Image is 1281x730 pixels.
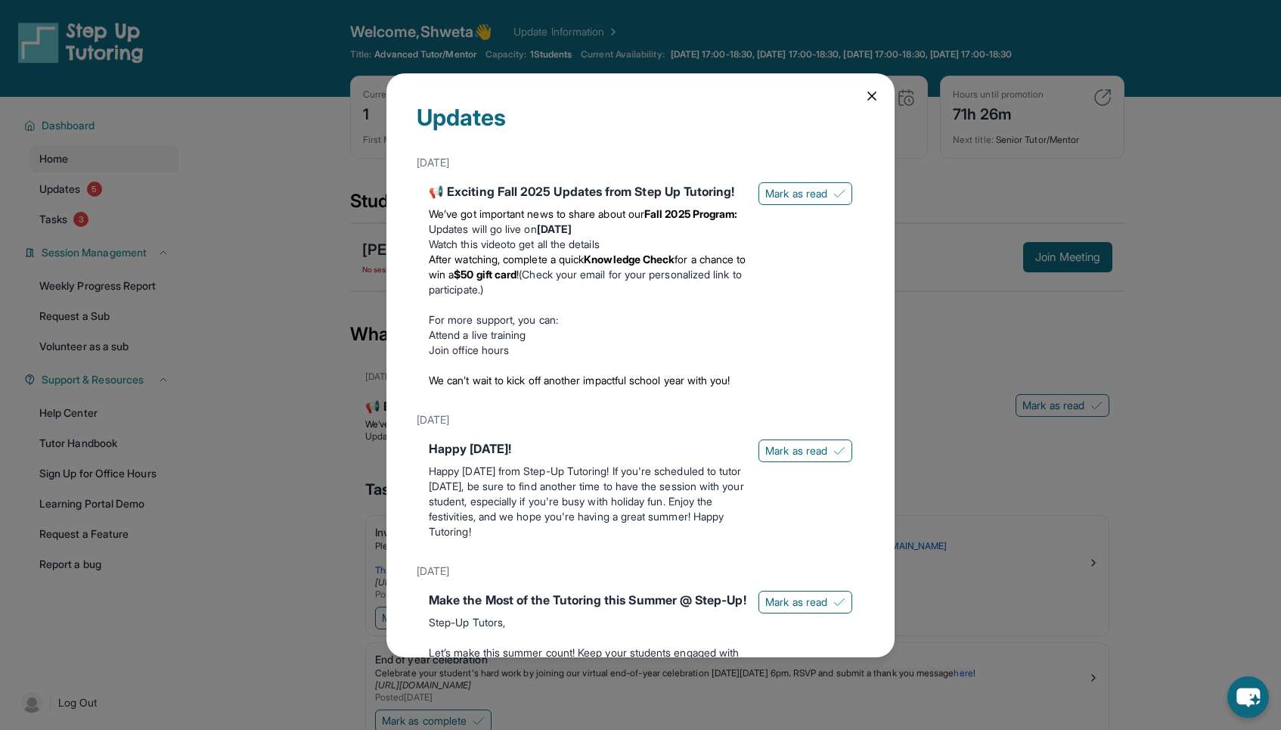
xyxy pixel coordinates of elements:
li: to get all the details [429,237,746,252]
span: We’ve got important news to share about our [429,207,644,220]
a: Join office hours [429,343,509,356]
div: 📢 Exciting Fall 2025 Updates from Step Up Tutoring! [429,182,746,200]
button: Mark as read [758,591,852,614]
li: Updates will go live on [429,222,746,237]
button: Mark as read [758,182,852,205]
img: Mark as read [833,596,845,608]
button: chat-button [1227,676,1269,718]
div: [DATE] [417,406,864,433]
p: Happy [DATE] from Step-Up Tutoring! If you're scheduled to tutor [DATE], be sure to find another ... [429,464,746,539]
p: For more support, you can: [429,312,746,328]
div: Happy [DATE]! [429,440,746,458]
strong: [DATE] [537,222,572,235]
li: (Check your email for your personalized link to participate.) [429,252,746,297]
span: Mark as read [765,443,827,458]
div: [DATE] [417,149,864,176]
img: Mark as read [833,445,845,457]
div: Updates [417,104,864,149]
p: Let’s make this summer count! Keep your students engaged with fun, tutor-approved activities that... [429,645,746,721]
strong: Knowledge Check [584,253,675,266]
span: Mark as read [765,186,827,201]
span: We can’t wait to kick off another impactful school year with you! [429,374,730,387]
span: Mark as read [765,595,827,610]
button: Mark as read [758,440,852,462]
img: Mark as read [833,188,845,200]
a: Watch this video [429,238,507,250]
div: Make the Most of the Tutoring this Summer @ Step-Up! [429,591,746,609]
strong: $50 gift card [454,268,516,281]
span: After watching, complete a quick [429,253,584,266]
strong: Fall 2025 Program: [644,207,737,220]
p: Step-Up Tutors, [429,615,746,630]
div: [DATE] [417,558,864,585]
span: ! [516,268,519,281]
a: Attend a live training [429,328,526,341]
